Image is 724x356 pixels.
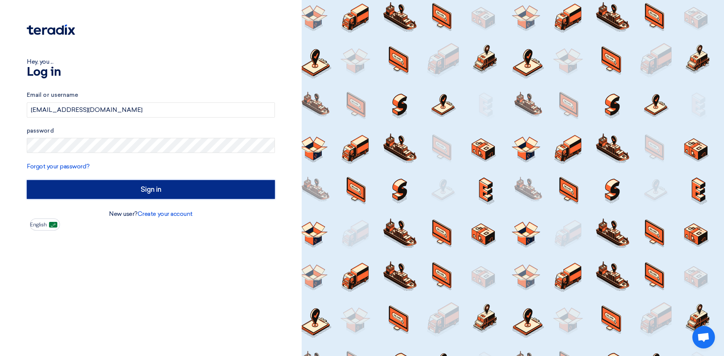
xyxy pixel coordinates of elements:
font: Hey, you ... [27,58,53,65]
font: Log in [27,66,61,78]
img: Teradix logo [27,24,75,35]
font: English [30,222,47,228]
div: Open chat [692,326,715,348]
font: password [27,127,54,134]
input: Sign in [27,180,275,199]
img: ar-AR.png [49,222,57,228]
button: English [30,218,60,231]
font: Email or username [27,92,78,98]
font: New user? [109,210,138,217]
input: Enter your business email or username [27,102,275,118]
a: Create your account [138,210,193,217]
a: Forgot your password? [27,163,90,170]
